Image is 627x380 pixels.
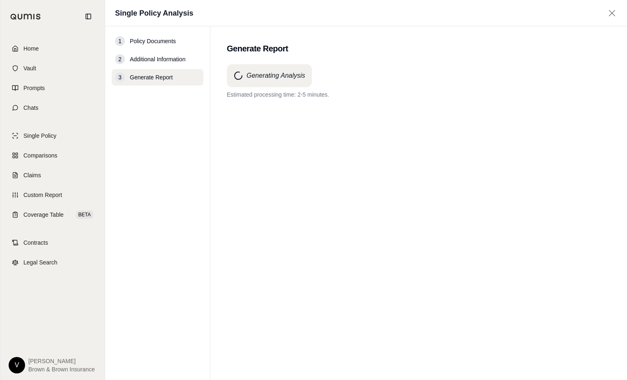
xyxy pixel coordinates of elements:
[10,14,41,20] img: Qumis Logo
[23,239,48,247] span: Contracts
[23,132,56,140] span: Single Policy
[5,59,100,77] a: Vault
[247,71,305,81] h4: Generating Analysis
[130,73,173,81] span: Generate Report
[23,104,39,112] span: Chats
[5,99,100,117] a: Chats
[9,357,25,373] div: V
[5,253,100,271] a: Legal Search
[227,43,611,54] h2: Generate Report
[115,54,125,64] div: 2
[23,258,58,266] span: Legal Search
[115,36,125,46] div: 1
[5,127,100,145] a: Single Policy
[130,55,185,63] span: Additional Information
[5,79,100,97] a: Prompts
[82,10,95,23] button: Collapse sidebar
[76,211,93,219] span: BETA
[5,146,100,165] a: Comparisons
[23,151,57,160] span: Comparisons
[5,166,100,184] a: Claims
[130,37,176,45] span: Policy Documents
[5,234,100,252] a: Contracts
[115,72,125,82] div: 3
[23,84,45,92] span: Prompts
[5,206,100,224] a: Coverage TableBETA
[23,211,64,219] span: Coverage Table
[5,39,100,58] a: Home
[5,186,100,204] a: Custom Report
[23,171,41,179] span: Claims
[28,365,95,373] span: Brown & Brown Insurance
[23,64,36,72] span: Vault
[115,7,193,19] h1: Single Policy Analysis
[28,357,95,365] span: [PERSON_NAME]
[23,191,62,199] span: Custom Report
[227,90,611,99] p: Estimated processing time: 2-5 minutes.
[23,44,39,53] span: Home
